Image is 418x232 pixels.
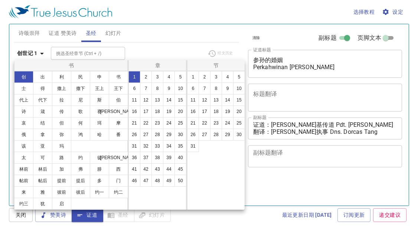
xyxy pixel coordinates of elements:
[71,129,90,141] button: 鸿
[233,71,245,83] button: 5
[187,129,199,141] button: 26
[151,129,163,141] button: 28
[33,117,52,129] button: 结
[109,106,128,117] button: [PERSON_NAME]
[140,117,152,129] button: 22
[14,186,33,198] button: 来
[151,117,163,129] button: 23
[33,129,52,141] button: 拿
[222,94,234,106] button: 14
[109,163,128,175] button: 西
[151,140,163,152] button: 33
[199,94,210,106] button: 12
[90,175,109,187] button: 多
[71,71,90,83] button: 民
[210,117,222,129] button: 23
[140,140,152,152] button: 32
[14,140,33,152] button: 该
[52,117,71,129] button: 但
[140,163,152,175] button: 42
[14,106,33,117] button: 诗
[189,62,243,69] p: 节
[174,129,186,141] button: 30
[233,94,245,106] button: 15
[109,152,128,164] button: [PERSON_NAME]
[140,152,152,164] button: 37
[33,106,52,117] button: 箴
[199,106,210,117] button: 17
[151,106,163,117] button: 18
[128,71,140,83] button: 1
[33,94,52,106] button: 代下
[187,71,199,83] button: 1
[90,186,109,198] button: 约一
[140,106,152,117] button: 17
[174,140,186,152] button: 35
[14,163,33,175] button: 林前
[52,186,71,198] button: 彼前
[174,94,186,106] button: 15
[52,152,71,164] button: 路
[163,175,175,187] button: 49
[151,83,163,94] button: 8
[163,94,175,106] button: 14
[52,71,71,83] button: 利
[71,117,90,129] button: 何
[187,94,199,106] button: 11
[33,71,52,83] button: 出
[90,117,109,129] button: 珥
[14,117,33,129] button: 哀
[233,106,245,117] button: 20
[14,94,33,106] button: 代上
[128,163,140,175] button: 41
[222,83,234,94] button: 9
[151,175,163,187] button: 48
[140,94,152,106] button: 12
[174,175,186,187] button: 50
[233,117,245,129] button: 25
[151,94,163,106] button: 13
[233,129,245,141] button: 30
[222,106,234,117] button: 19
[71,186,90,198] button: 彼后
[109,71,128,83] button: 书
[16,62,127,69] p: 书
[199,117,210,129] button: 22
[109,83,128,94] button: 王下
[33,152,52,164] button: 可
[233,83,245,94] button: 10
[71,163,90,175] button: 弗
[187,83,199,94] button: 6
[128,152,140,164] button: 36
[174,106,186,117] button: 20
[163,106,175,117] button: 19
[90,83,109,94] button: 王上
[222,71,234,83] button: 4
[163,163,175,175] button: 44
[187,140,199,152] button: 31
[174,71,186,83] button: 5
[14,83,33,94] button: 士
[199,71,210,83] button: 2
[33,175,52,187] button: 帖后
[130,62,185,69] p: 章
[163,129,175,141] button: 29
[52,140,71,152] button: 玛
[210,106,222,117] button: 18
[33,186,52,198] button: 雅
[71,83,90,94] button: 撒下
[151,71,163,83] button: 3
[140,175,152,187] button: 47
[109,129,128,141] button: 番
[128,140,140,152] button: 31
[71,175,90,187] button: 提后
[52,83,71,94] button: 撒上
[52,94,71,106] button: 拉
[174,163,186,175] button: 45
[163,140,175,152] button: 34
[14,175,33,187] button: 帖前
[52,106,71,117] button: 传
[128,129,140,141] button: 26
[222,117,234,129] button: 24
[14,152,33,164] button: 太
